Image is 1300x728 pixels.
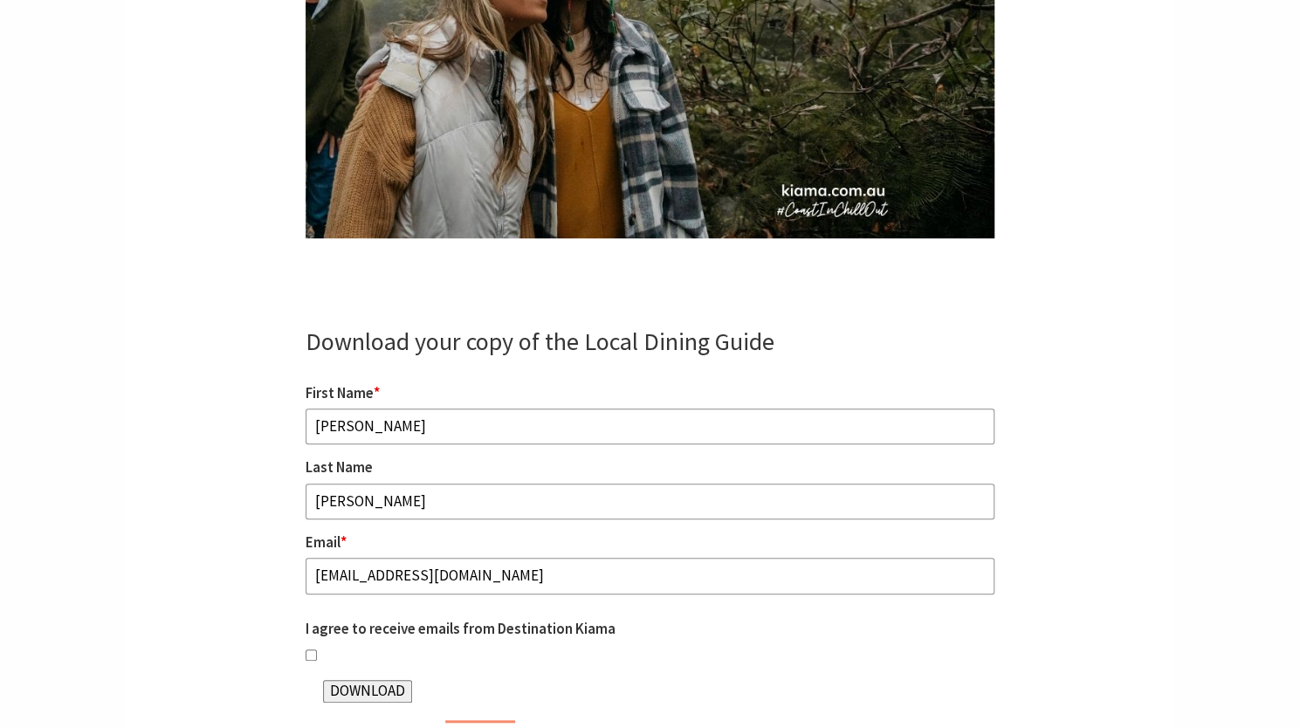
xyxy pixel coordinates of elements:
label: I agree to receive emails from Destination Kiama [306,619,616,638]
label: Email [306,532,347,552]
label: Last Name [306,457,373,477]
label: First Name [306,383,380,402]
input: Email Address [306,558,994,594]
input: DOWNLOAD [323,680,412,703]
h4: Download your copy of the Local Dining Guide [306,327,994,357]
